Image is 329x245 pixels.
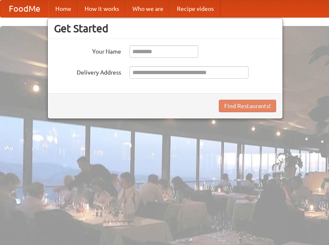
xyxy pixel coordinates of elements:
[49,0,78,17] a: Home
[170,0,220,17] a: Recipe videos
[78,0,126,17] a: How it works
[54,66,121,77] label: Delivery Address
[219,100,276,112] button: Find Restaurants!
[0,0,49,17] a: FoodMe
[126,0,170,17] a: Who we are
[54,45,121,56] label: Your Name
[54,22,276,35] h3: Get Started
